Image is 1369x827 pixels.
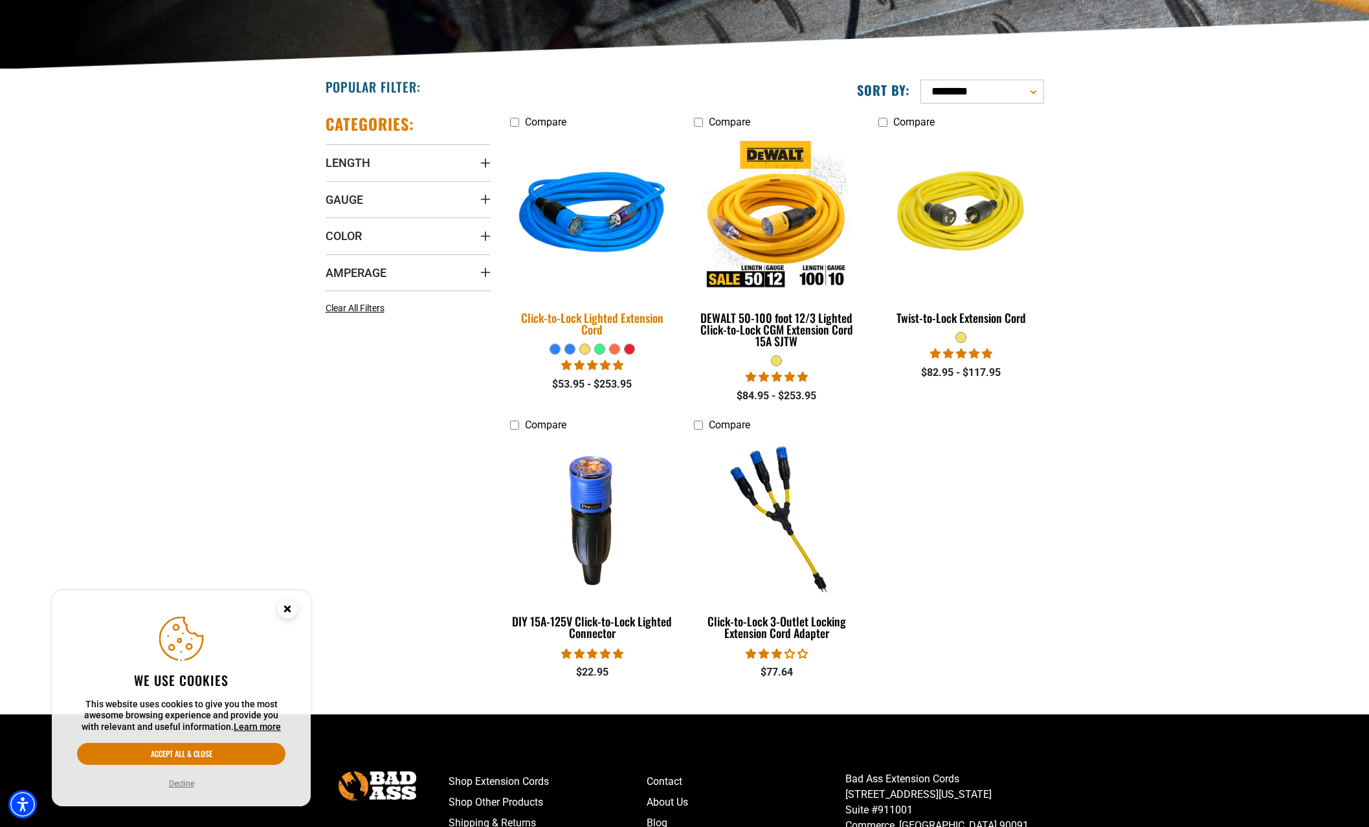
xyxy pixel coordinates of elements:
[561,648,623,660] span: 4.84 stars
[326,144,491,181] summary: Length
[694,615,859,639] div: Click-to-Lock 3-Outlet Locking Extension Cord Adapter
[449,771,647,792] a: Shop Extension Cords
[694,135,859,355] a: DEWALT 50-100 foot 12/3 Lighted Click-to-Lock CGM Extension Cord 15A SJTW DEWALT 50-100 foot 12/3...
[326,265,386,280] span: Amperage
[234,722,281,732] a: This website uses cookies to give you the most awesome browsing experience and provide you with r...
[510,665,675,680] div: $22.95
[511,444,674,593] img: DIY 15A-125V Click-to-Lock Lighted Connector
[893,116,935,128] span: Compare
[449,792,647,813] a: Shop Other Products
[77,699,285,733] p: This website uses cookies to give you the most awesome browsing experience and provide you with r...
[339,771,416,800] img: Bad Ass Extension Cords
[694,388,859,404] div: $84.95 - $253.95
[510,615,675,639] div: DIY 15A-125V Click-to-Lock Lighted Connector
[930,347,992,360] span: 5.00 stars
[647,792,845,813] a: About Us
[694,665,859,680] div: $77.64
[525,419,566,431] span: Compare
[510,312,675,335] div: Click-to-Lock Lighted Extension Cord
[326,217,491,254] summary: Color
[326,78,421,95] h2: Popular Filter:
[326,228,362,243] span: Color
[77,743,285,765] button: Accept all & close
[746,648,808,660] span: 3.00 stars
[695,141,858,290] img: DEWALT 50-100 foot 12/3 Lighted Click-to-Lock CGM Extension Cord 15A SJTW
[709,116,750,128] span: Compare
[561,359,623,371] span: 4.87 stars
[510,438,675,646] a: DIY 15A-125V Click-to-Lock Lighted Connector DIY 15A-125V Click-to-Lock Lighted Connector
[878,135,1043,331] a: yellow Twist-to-Lock Extension Cord
[746,371,808,383] span: 4.84 stars
[326,303,384,313] span: Clear All Filters
[165,777,198,790] button: Decline
[502,133,683,298] img: blue
[857,82,910,98] label: Sort by:
[77,672,285,689] h2: We use cookies
[326,181,491,217] summary: Gauge
[878,365,1043,380] div: $82.95 - $117.95
[326,192,363,207] span: Gauge
[52,591,311,807] aside: Cookie Consent
[694,312,859,347] div: DEWALT 50-100 foot 12/3 Lighted Click-to-Lock CGM Extension Cord 15A SJTW
[525,116,566,128] span: Compare
[878,312,1043,324] div: Twist-to-Lock Extension Cord
[880,141,1043,290] img: yellow
[510,135,675,343] a: blue Click-to-Lock Lighted Extension Cord
[326,302,390,315] a: Clear All Filters
[510,377,675,392] div: $53.95 - $253.95
[264,591,311,631] button: Close this option
[647,771,845,792] a: Contact
[326,155,370,170] span: Length
[326,254,491,291] summary: Amperage
[709,419,750,431] span: Compare
[695,444,858,593] img: Click-to-Lock 3-Outlet Locking Extension Cord Adapter
[8,790,37,819] div: Accessibility Menu
[694,438,859,646] a: Click-to-Lock 3-Outlet Locking Extension Cord Adapter Click-to-Lock 3-Outlet Locking Extension Co...
[326,114,415,134] h2: Categories:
